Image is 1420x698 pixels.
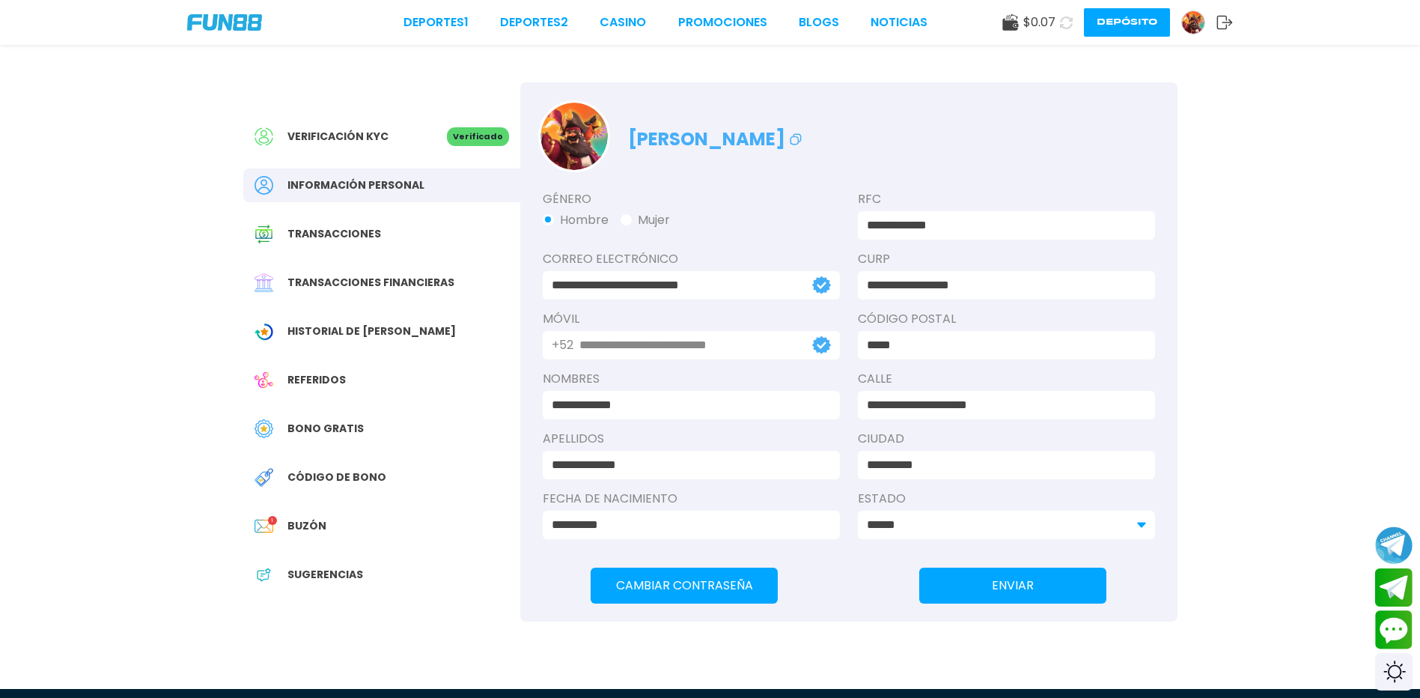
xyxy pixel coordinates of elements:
[621,211,670,229] button: Mujer
[255,273,273,292] img: Financial Transaction
[1375,568,1413,607] button: Join telegram
[871,13,927,31] a: NOTICIAS
[543,250,840,268] label: Correo electrónico
[1084,8,1170,37] button: Depósito
[287,567,363,583] span: Sugerencias
[255,517,273,535] img: Inbox
[255,468,273,487] img: Redeem Bonus
[243,169,520,202] a: PersonalInformación personal
[255,225,273,243] img: Transaction History
[243,217,520,251] a: Transaction HistoryTransacciones
[255,419,273,438] img: Free Bonus
[243,315,520,348] a: Wagering TransactionHistorial de [PERSON_NAME]
[243,509,520,543] a: InboxBuzón1
[243,558,520,592] a: App FeedbackSugerencias
[243,363,520,397] a: ReferralReferidos
[543,490,840,508] label: Fecha de Nacimiento
[287,275,454,291] span: Transacciones financieras
[600,13,646,31] a: CASINO
[552,336,573,354] p: +52
[858,190,1155,208] label: RFC
[1375,526,1413,565] button: Join telegram channel
[403,13,469,31] a: Deportes1
[287,372,346,388] span: Referidos
[858,310,1155,328] label: Código Postal
[287,324,456,339] span: Historial de [PERSON_NAME]
[1375,610,1413,649] button: Contact customer service
[543,310,840,328] label: Móvil
[543,211,609,229] button: Hombre
[268,516,277,525] p: 1
[543,370,840,388] label: NOMBRES
[1182,11,1204,34] img: Avatar
[287,226,381,242] span: Transacciones
[287,177,424,193] span: Información personal
[678,13,767,31] a: Promociones
[243,461,520,494] a: Redeem BonusCódigo de bono
[1181,10,1216,34] a: Avatar
[1023,13,1055,31] span: $ 0.07
[287,470,386,485] span: Código de bono
[243,120,520,154] a: Verificación KYCVerificado
[255,322,273,341] img: Wagering Transaction
[255,176,273,195] img: Personal
[543,190,840,208] label: Género
[287,518,326,534] span: Buzón
[858,250,1155,268] label: CURP
[543,430,840,448] label: APELLIDOS
[628,118,805,153] p: [PERSON_NAME]
[243,266,520,300] a: Financial TransactionTransacciones financieras
[858,370,1155,388] label: Calle
[255,565,273,584] img: App Feedback
[1375,653,1413,691] div: Switch theme
[540,103,608,170] img: Avatar
[858,490,1155,508] label: Estado
[919,568,1106,604] button: ENVIAR
[799,13,839,31] a: BLOGS
[591,568,778,604] button: Cambiar Contraseña
[447,127,509,146] p: Verificado
[187,14,262,31] img: Company Logo
[500,13,568,31] a: Deportes2
[287,421,364,437] span: Bono Gratis
[243,412,520,446] a: Free BonusBono Gratis
[255,371,273,389] img: Referral
[858,430,1155,448] label: Ciudad
[287,129,388,145] span: Verificación KYC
